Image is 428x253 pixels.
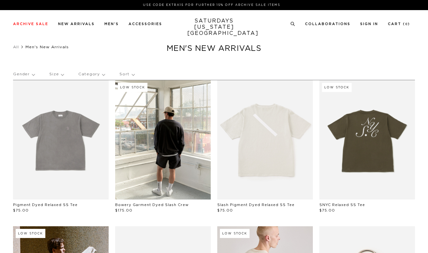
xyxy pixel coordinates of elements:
[118,83,147,92] div: Low Stock
[49,67,64,82] p: Size
[16,3,407,7] p: Use Code EXTRA15 for Further 15% Off Archive Sale Items
[319,203,365,207] a: SNYC Relaxed SS Tee
[115,203,189,207] a: Bowery Garment Dyed Slash Crew
[388,22,410,26] a: Cart (0)
[360,22,378,26] a: Sign In
[115,209,132,212] span: $175.00
[13,203,78,207] a: Pigment Dyed Relaxed SS Tee
[217,209,233,212] span: $75.00
[13,22,48,26] a: Archive Sale
[405,23,408,26] small: 0
[13,209,29,212] span: $75.00
[220,229,250,238] div: Low Stock
[13,67,35,82] p: Gender
[16,229,45,238] div: Low Stock
[217,203,295,207] a: Slash Pigment Dyed Relaxed SS Tee
[305,22,350,26] a: Collaborations
[25,45,69,49] span: Men's New Arrivals
[104,22,119,26] a: Men's
[78,67,105,82] p: Category
[58,22,95,26] a: New Arrivals
[13,45,19,49] a: All
[319,209,335,212] span: $75.00
[129,22,162,26] a: Accessories
[322,83,352,92] div: Low Stock
[119,67,134,82] p: Sort
[187,18,241,37] a: SATURDAYS[US_STATE][GEOGRAPHIC_DATA]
